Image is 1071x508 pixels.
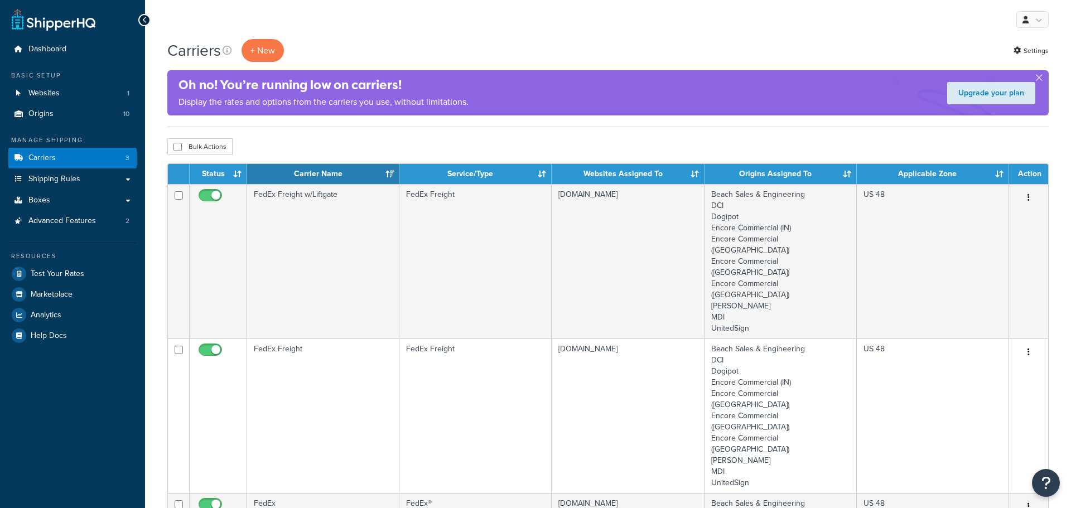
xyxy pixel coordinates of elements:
a: Upgrade your plan [947,82,1035,104]
a: Dashboard [8,39,137,60]
span: 1 [127,89,129,98]
span: Carriers [28,153,56,163]
td: Beach Sales & Engineering DCI Dogipot Encore Commercial (IN) Encore Commercial ([GEOGRAPHIC_DATA]... [705,338,857,493]
td: [DOMAIN_NAME] [552,338,704,493]
h1: Carriers [167,40,221,61]
a: Settings [1014,43,1049,59]
span: Test Your Rates [31,269,84,279]
span: 10 [123,109,129,119]
a: Websites 1 [8,83,137,104]
span: Dashboard [28,45,66,54]
th: Applicable Zone: activate to sort column ascending [857,164,1009,184]
span: Marketplace [31,290,73,299]
button: Bulk Actions [167,138,233,155]
div: Resources [8,251,137,261]
a: Boxes [8,190,137,211]
h4: Oh no! You’re running low on carriers! [178,76,469,94]
a: Marketplace [8,284,137,304]
td: FedEx Freight w/Liftgate [247,184,399,338]
li: Websites [8,83,137,104]
span: Shipping Rules [28,175,80,184]
span: Websites [28,89,60,98]
td: [DOMAIN_NAME] [552,184,704,338]
th: Websites Assigned To: activate to sort column ascending [552,164,704,184]
td: US 48 [857,184,1009,338]
div: Basic Setup [8,71,137,80]
th: Action [1009,164,1048,184]
button: Open Resource Center [1032,469,1060,497]
a: Advanced Features 2 [8,211,137,231]
td: FedEx Freight [399,338,552,493]
a: Analytics [8,305,137,325]
li: Advanced Features [8,211,137,231]
span: Origins [28,109,54,119]
span: Help Docs [31,331,67,341]
li: Carriers [8,148,137,168]
td: FedEx Freight [247,338,399,493]
th: Service/Type: activate to sort column ascending [399,164,552,184]
span: 3 [126,153,129,163]
a: Carriers 3 [8,148,137,168]
li: Origins [8,104,137,124]
div: Manage Shipping [8,136,137,145]
a: Test Your Rates [8,264,137,284]
p: Display the rates and options from the carriers you use, without limitations. [178,94,469,110]
span: 2 [126,216,129,226]
th: Origins Assigned To: activate to sort column ascending [705,164,857,184]
a: Help Docs [8,326,137,346]
td: US 48 [857,338,1009,493]
a: Origins 10 [8,104,137,124]
button: + New [242,39,284,62]
th: Carrier Name: activate to sort column ascending [247,164,399,184]
td: FedEx Freight [399,184,552,338]
th: Status: activate to sort column ascending [190,164,247,184]
span: Boxes [28,196,50,205]
a: Shipping Rules [8,169,137,190]
a: ShipperHQ Home [12,8,95,31]
span: Advanced Features [28,216,96,226]
span: Analytics [31,311,61,320]
td: Beach Sales & Engineering DCI Dogipot Encore Commercial (IN) Encore Commercial ([GEOGRAPHIC_DATA]... [705,184,857,338]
